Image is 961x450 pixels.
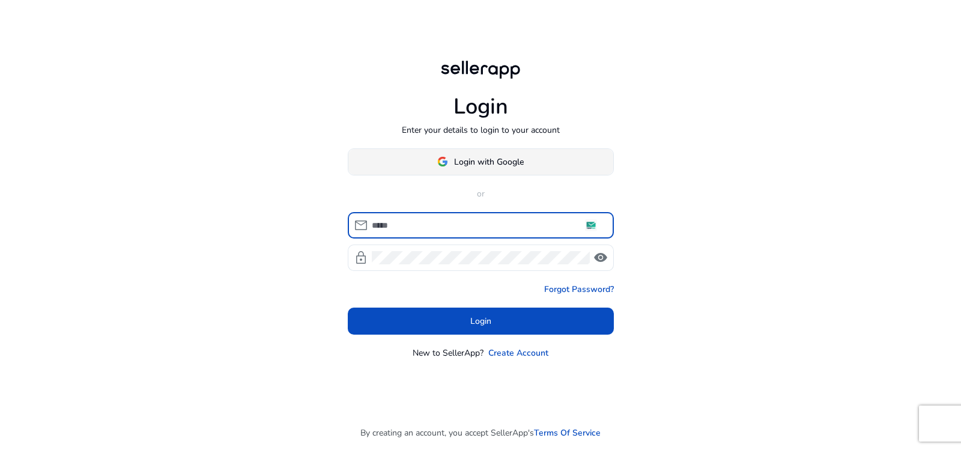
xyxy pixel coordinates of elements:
button: Login [348,308,614,335]
span: mail [354,218,368,233]
p: or [348,187,614,200]
span: visibility [593,251,608,265]
button: Login with Google [348,148,614,175]
span: Login with Google [454,156,524,168]
h1: Login [453,94,508,120]
p: Enter your details to login to your account [402,124,560,136]
p: New to SellerApp? [413,347,484,359]
span: Login [470,315,491,327]
a: Forgot Password? [544,283,614,296]
a: Create Account [488,347,548,359]
a: Terms Of Service [534,427,601,439]
img: google-logo.svg [437,156,448,167]
span: lock [354,251,368,265]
